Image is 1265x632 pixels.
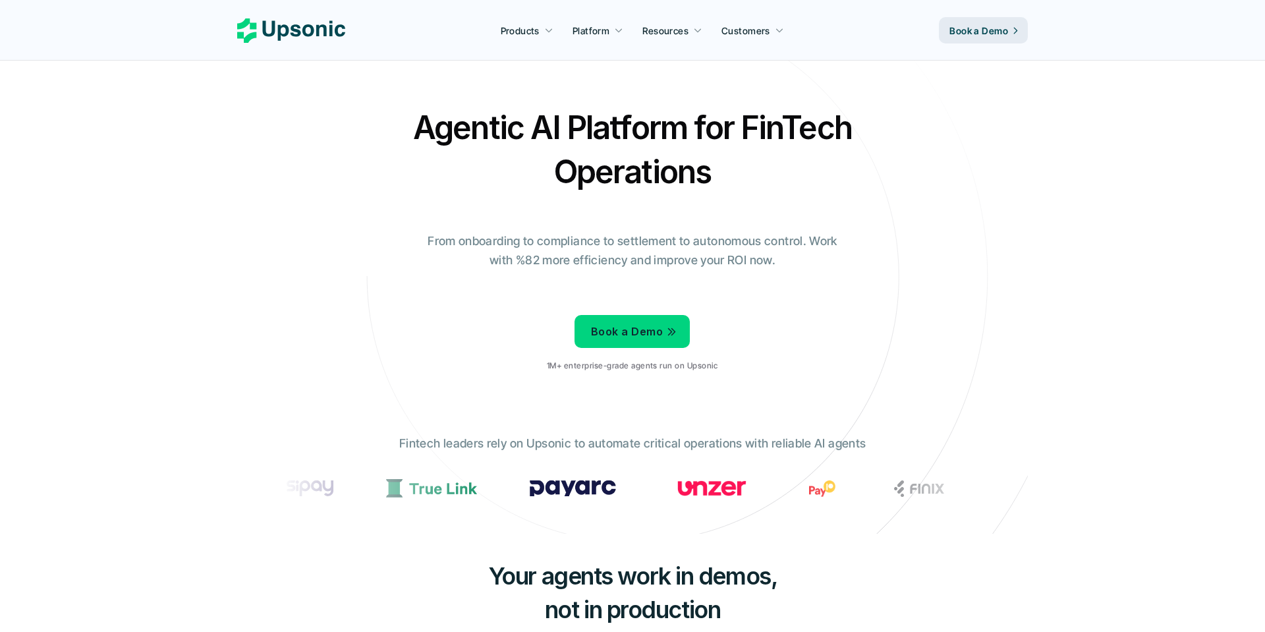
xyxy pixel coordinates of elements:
[721,24,770,38] p: Customers
[573,24,609,38] p: Platform
[399,434,866,453] p: Fintech leaders rely on Upsonic to automate critical operations with reliable AI agents
[418,232,847,270] p: From onboarding to compliance to settlement to autonomous control. Work with %82 more efficiency ...
[547,361,717,370] p: 1M+ enterprise-grade agents run on Upsonic
[501,24,540,38] p: Products
[575,315,690,348] a: Book a Demo
[488,561,777,590] span: Your agents work in demos,
[591,322,663,341] p: Book a Demo
[545,595,721,624] span: not in production
[493,18,561,42] a: Products
[949,24,1008,38] p: Book a Demo
[402,105,863,194] h2: Agentic AI Platform for FinTech Operations
[642,24,689,38] p: Resources
[939,17,1028,43] a: Book a Demo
